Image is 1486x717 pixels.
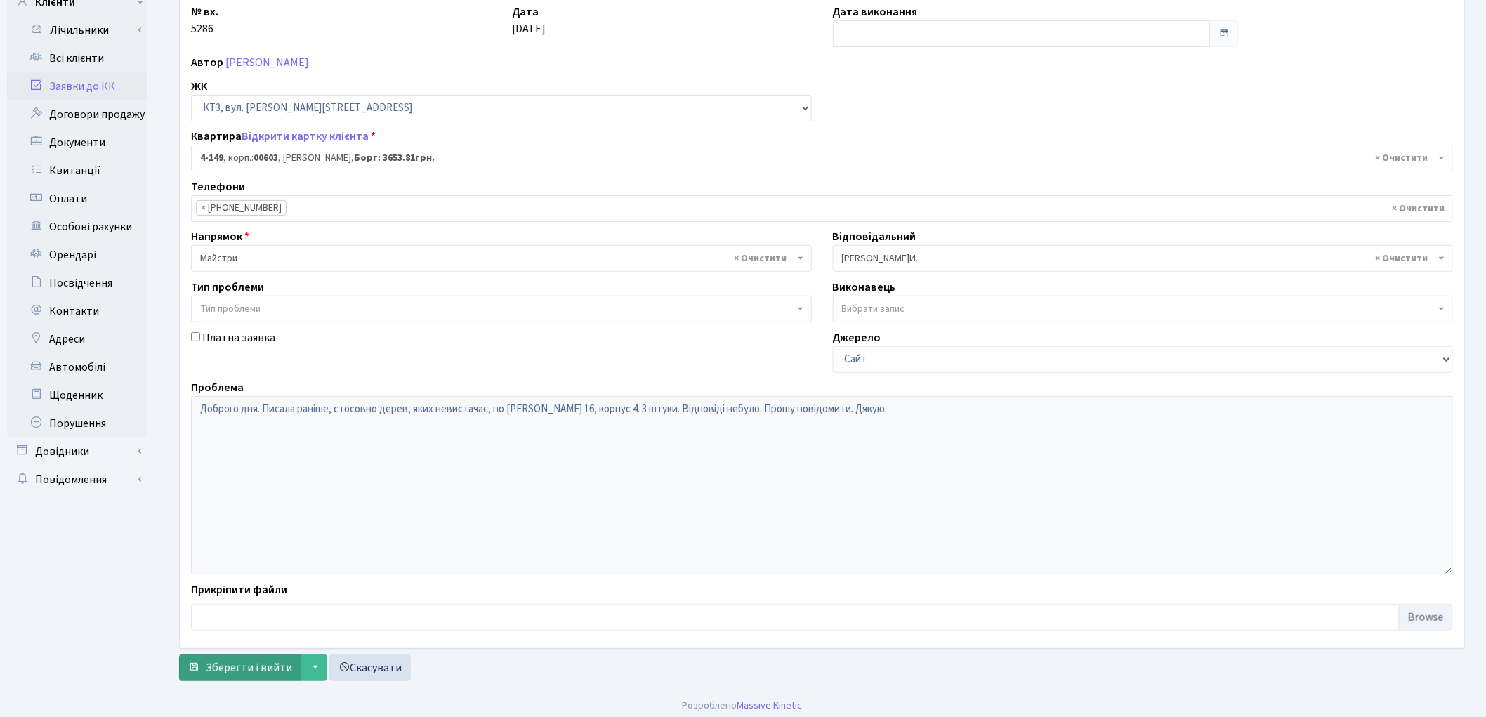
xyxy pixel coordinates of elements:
label: Дата [512,4,539,20]
a: Щоденник [7,381,147,409]
span: Шурубалко В.И. [842,251,1436,265]
span: Видалити всі елементи [1393,202,1445,216]
label: Квартира [191,128,376,145]
a: Оплати [7,185,147,213]
label: Тип проблеми [191,279,264,296]
span: Вибрати запис [842,302,905,316]
span: <b>4-149</b>, корп.: <b>00603</b>, Денисюк Ігор Борисович, <b>Борг: 3653.81грн.</b> [200,151,1435,165]
span: <b>4-149</b>, корп.: <b>00603</b>, Денисюк Ігор Борисович, <b>Борг: 3653.81грн.</b> [191,145,1453,171]
b: 00603 [254,151,278,165]
a: Відкрити картку клієнта [242,129,369,144]
a: Massive Kinetic [737,698,802,713]
span: Тип проблеми [200,302,261,316]
label: Автор [191,54,223,71]
label: Напрямок [191,228,249,245]
a: Заявки до КК [7,72,147,100]
a: Всі клієнти [7,44,147,72]
label: Телефони [191,178,245,195]
div: [DATE] [501,4,822,47]
label: Виконавець [833,279,896,296]
a: Контакти [7,297,147,325]
span: Шурубалко В.И. [833,245,1454,272]
span: Видалити всі елементи [1376,251,1428,265]
a: Довідники [7,438,147,466]
label: Дата виконання [833,4,918,20]
a: Орендарі [7,241,147,269]
span: × [201,201,206,215]
a: [PERSON_NAME] [225,55,309,70]
span: Видалити всі елементи [735,251,787,265]
textarea: Доброго дня. Писала раніше, стосовно дерев, яких невистачає, по [PERSON_NAME] 16, корпус 4. 3 шту... [191,396,1453,574]
span: Зберегти і вийти [206,660,292,676]
li: +380978268982 [196,200,287,216]
a: Адреси [7,325,147,353]
button: Зберегти і вийти [179,654,301,681]
a: Документи [7,129,147,157]
a: Автомобілі [7,353,147,381]
label: Джерело [833,329,881,346]
b: 4-149 [200,151,223,165]
label: Платна заявка [202,329,275,346]
label: Проблема [191,379,244,396]
label: ЖК [191,78,207,95]
span: Майстри [191,245,812,272]
div: Розроблено . [682,698,804,713]
div: 5286 [180,4,501,47]
a: Посвідчення [7,269,147,297]
label: Прикріпити файли [191,581,287,598]
a: Особові рахунки [7,213,147,241]
span: Майстри [200,251,794,265]
span: Видалити всі елементи [1376,151,1428,165]
a: Лічильники [16,16,147,44]
a: Договори продажу [7,100,147,129]
a: Порушення [7,409,147,438]
a: Квитанції [7,157,147,185]
label: № вх. [191,4,218,20]
b: Борг: 3653.81грн. [354,151,435,165]
a: Повідомлення [7,466,147,494]
a: Скасувати [329,654,411,681]
label: Відповідальний [833,228,916,245]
